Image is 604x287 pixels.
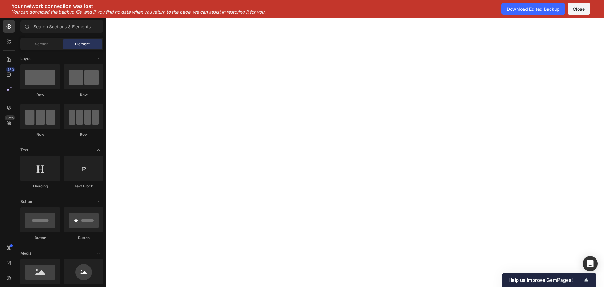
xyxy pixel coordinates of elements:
[507,6,560,12] div: Download Edited Backup
[93,54,103,64] span: Toggle open
[64,235,103,241] div: Button
[20,56,33,61] span: Layout
[573,6,585,12] div: Close
[20,183,60,189] div: Heading
[75,41,90,47] span: Element
[20,235,60,241] div: Button
[501,3,565,15] button: Download Edited Backup
[508,276,590,284] button: Show survey - Help us improve GemPages!
[568,3,590,15] button: Close
[20,250,31,256] span: Media
[64,132,103,137] div: Row
[93,197,103,207] span: Toggle open
[20,147,28,153] span: Text
[583,256,598,271] div: Open Intercom Messenger
[93,248,103,258] span: Toggle open
[106,18,604,287] iframe: Design area
[64,183,103,189] div: Text Block
[5,115,15,120] div: Beta
[6,67,15,72] div: 450
[64,92,103,98] div: Row
[20,20,103,33] input: Search Sections & Elements
[20,132,60,137] div: Row
[93,145,103,155] span: Toggle open
[35,41,48,47] span: Section
[508,277,583,283] span: Help us improve GemPages!
[20,92,60,98] div: Row
[20,199,32,204] span: Button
